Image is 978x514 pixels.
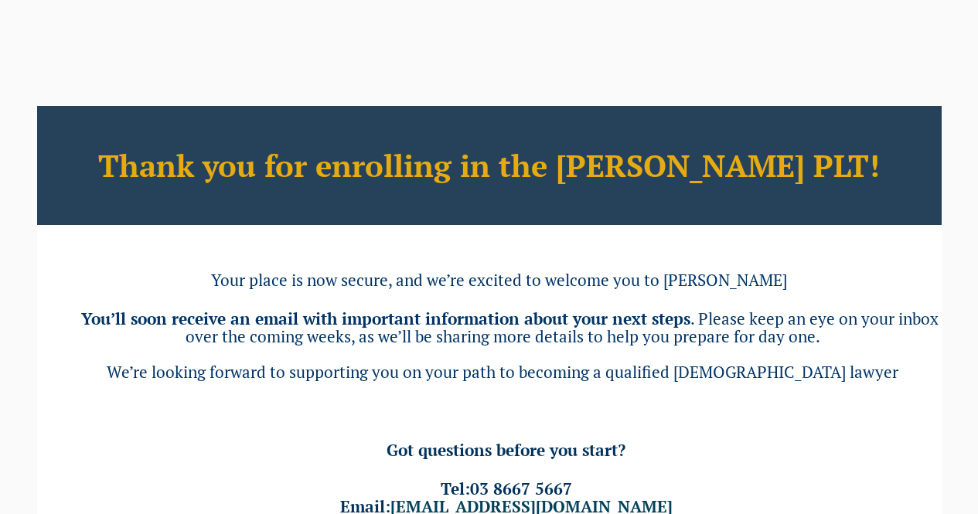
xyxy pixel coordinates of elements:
a: 03 8667 5667 [470,478,572,499]
span: We’re looking forward to supporting you on your path to becoming a qualified [DEMOGRAPHIC_DATA] l... [107,361,898,383]
span: Tel: [441,478,572,499]
span: . Please keep an eye on your inbox over the coming weeks, as we’ll be sharing more details to hel... [186,308,939,347]
b: You’ll soon receive an email with important information about your next steps [81,308,690,329]
b: Thank you for enrolling in the [PERSON_NAME] PLT! [98,145,880,186]
span: Got questions before you start? [387,439,625,461]
span: Your place is now secure, and we’re excited to welcome you to [PERSON_NAME] [211,269,787,291]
